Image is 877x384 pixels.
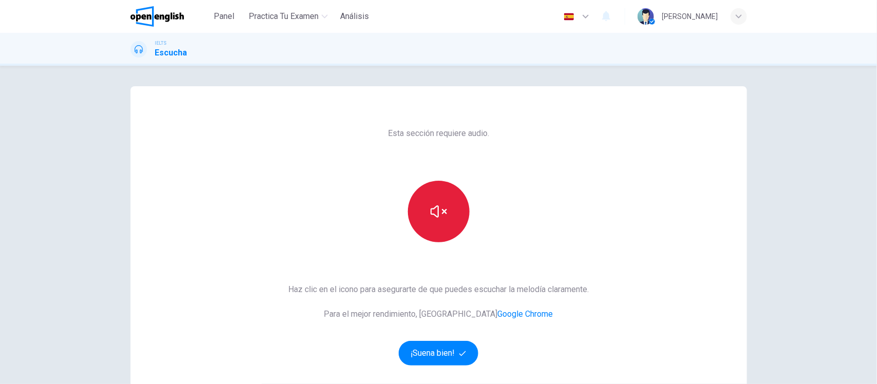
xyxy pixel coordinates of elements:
button: Practica tu examen [245,7,332,26]
span: Haz clic en el icono para asegurarte de que puedes escuchar la melodía claramente. [288,283,589,296]
div: [PERSON_NAME] [662,10,718,23]
a: Google Chrome [498,309,553,319]
span: Esta sección requiere audio. [388,127,489,140]
span: IELTS [155,40,167,47]
button: ¡Suena bien! [399,341,479,366]
a: OpenEnglish logo [130,6,208,27]
h1: Escucha [155,47,188,59]
button: Panel [208,7,240,26]
span: Para el mejor rendimiento, [GEOGRAPHIC_DATA] [288,308,589,320]
img: OpenEnglish logo [130,6,184,27]
img: es [563,13,575,21]
button: Análisis [336,7,373,26]
span: Análisis [340,10,369,23]
span: Practica tu examen [249,10,319,23]
img: Profile picture [638,8,654,25]
span: Panel [214,10,234,23]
